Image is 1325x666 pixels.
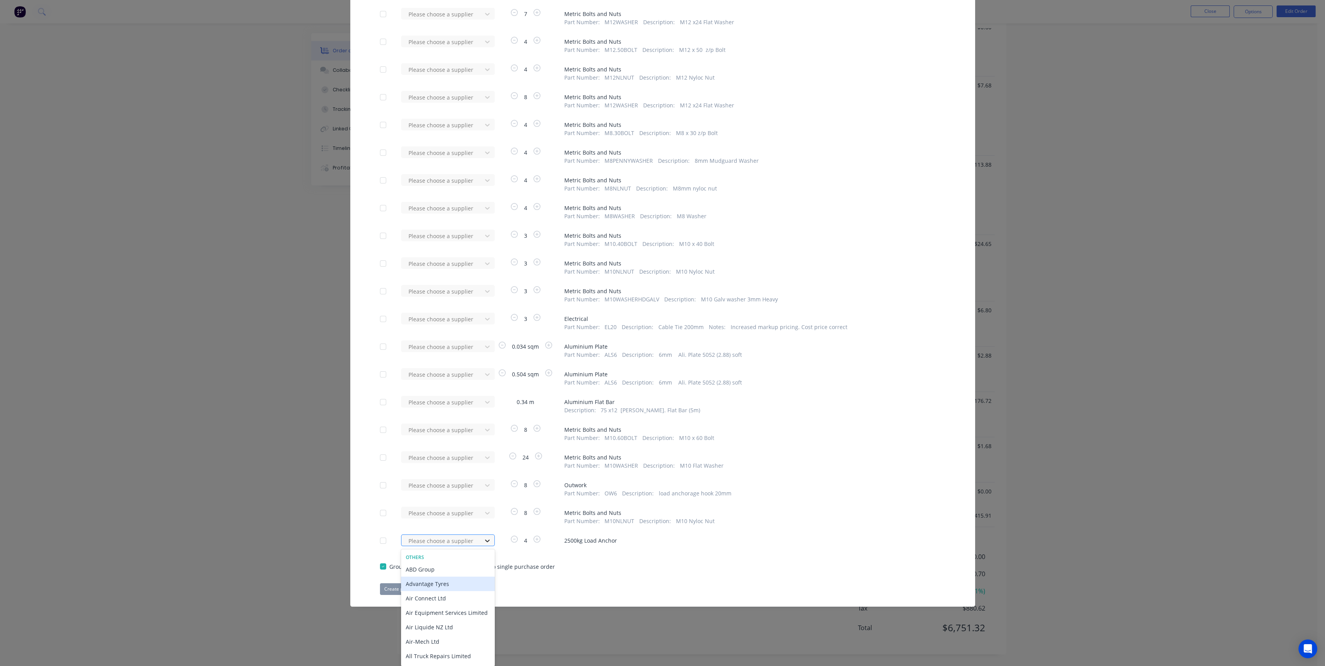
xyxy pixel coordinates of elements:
[401,554,495,561] div: Others
[519,481,532,489] span: 8
[401,577,495,591] div: Advantage Tyres
[659,378,742,386] span: 6mm Ali. Plate 5052 (2.88) soft
[564,46,600,54] span: Part Number :
[676,517,715,525] span: M10 Nyloc Nut
[519,426,532,434] span: 8
[605,323,617,331] span: EL20
[564,295,600,303] span: Part Number :
[605,212,635,220] span: M8WASHER
[622,489,654,497] span: Description :
[519,536,532,545] span: 4
[605,434,637,442] span: M10.60BOLT
[622,378,654,386] span: Description :
[401,649,495,663] div: All Truck Repairs Limited
[564,101,600,109] span: Part Number :
[642,240,674,248] span: Description :
[519,10,532,18] span: 7
[701,295,778,303] span: M10 Galv washer 3mm Heavy
[380,583,430,595] button: Create purchase(s)
[679,46,726,54] span: M12 x 50 z/p Bolt
[564,184,600,192] span: Part Number :
[605,184,631,192] span: M8NLNUT
[519,315,532,323] span: 3
[622,351,654,359] span: Description :
[639,73,671,82] span: Description :
[564,73,600,82] span: Part Number :
[401,634,495,649] div: Air-Mech Ltd
[605,46,637,54] span: M12.50BOLT
[564,461,600,470] span: Part Number :
[643,18,675,26] span: Description :
[680,101,734,109] span: M12 x24 Flat Washer
[519,259,532,267] span: 3
[564,426,945,434] span: Metric Bolts and Nuts
[605,517,634,525] span: M10NLNUT
[564,481,945,489] span: Outwork
[695,157,759,165] span: 8mm Mudguard Washer
[679,434,714,442] span: M10 x 60 Bolt
[564,453,945,461] span: Metric Bolts and Nuts
[658,323,704,331] span: Cable Tie 200mm
[564,212,600,220] span: Part Number :
[564,129,600,137] span: Part Number :
[605,73,634,82] span: M12NLNUT
[642,434,674,442] span: Description :
[605,295,659,303] span: M10WASHERHDGALV
[564,398,945,406] span: Aluminium Flat Bar
[564,176,945,184] span: Metric Bolts and Nuts
[564,93,945,101] span: Metric Bolts and Nuts
[642,46,674,54] span: Description :
[658,157,690,165] span: Description :
[564,240,600,248] span: Part Number :
[564,434,600,442] span: Part Number :
[519,65,532,73] span: 4
[564,37,945,46] span: Metric Bolts and Nuts
[639,267,671,276] span: Description :
[564,148,945,157] span: Metric Bolts and Nuts
[564,509,945,517] span: Metric Bolts and Nuts
[605,129,634,137] span: M8.30BOLT
[680,461,724,470] span: M10 Flat Washer
[605,351,617,359] span: ALS6
[676,73,715,82] span: M12 Nyloc Nut
[605,267,634,276] span: M10NLNUT
[679,240,714,248] span: M10 x 40 Bolt
[519,287,532,295] span: 3
[564,351,600,359] span: Part Number :
[639,517,671,525] span: Description :
[636,184,668,192] span: Description :
[605,240,637,248] span: M10.40BOLT
[564,342,945,351] span: Aluminium Plate
[673,184,717,192] span: M8mm nyloc nut
[564,287,945,295] span: Metric Bolts and Nuts
[519,231,532,240] span: 3
[564,10,945,18] span: Metric Bolts and Nuts
[622,323,653,331] span: Description :
[643,461,675,470] span: Description :
[564,370,945,378] span: Aluminium Plate
[519,509,532,517] span: 8
[564,323,600,331] span: Part Number :
[519,176,532,184] span: 4
[519,37,532,46] span: 4
[605,461,638,470] span: M10WASHER
[564,406,596,414] span: Description :
[564,65,945,73] span: Metric Bolts and Nuts
[507,370,544,378] span: 0.504 sqm
[401,605,495,620] div: Air Equipment Services Limited
[564,231,945,240] span: Metric Bolts and Nuts
[676,129,718,137] span: M8 x 30 z/p Bolt
[639,129,671,137] span: Description :
[664,295,696,303] span: Description :
[605,489,617,497] span: OW6
[605,101,638,109] span: M12WASHER
[401,562,495,577] div: ABD Group
[564,517,600,525] span: Part Number :
[519,204,532,212] span: 4
[564,489,600,497] span: Part Number :
[564,259,945,267] span: Metric Bolts and Nuts
[564,536,945,545] span: 2500kg Load Anchor
[564,378,600,386] span: Part Number :
[659,489,731,497] span: load anchorage hook 20mm
[507,342,544,351] span: 0.034 sqm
